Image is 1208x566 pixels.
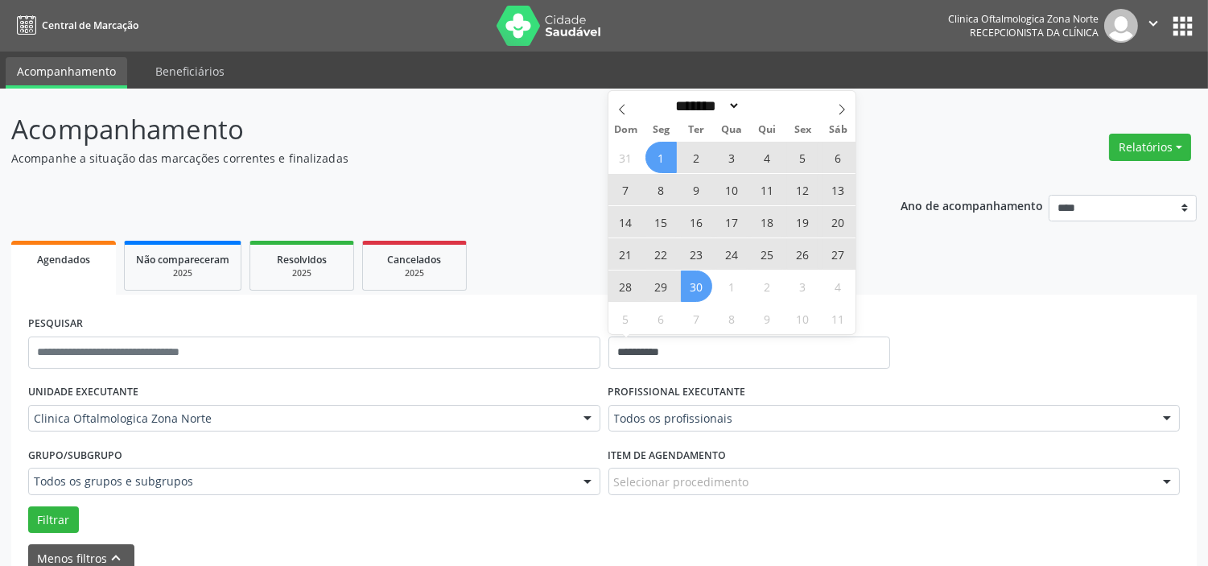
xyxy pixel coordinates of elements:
[787,271,818,302] span: Outubro 3, 2025
[823,174,854,205] span: Setembro 13, 2025
[136,253,229,266] span: Não compareceram
[614,473,749,490] span: Selecionar procedimento
[28,506,79,534] button: Filtrar
[262,267,342,279] div: 2025
[34,473,567,490] span: Todos os grupos e subgrupos
[787,142,818,173] span: Setembro 5, 2025
[614,411,1148,427] span: Todos os profissionais
[1138,9,1169,43] button: 
[136,267,229,279] div: 2025
[681,238,712,270] span: Setembro 23, 2025
[608,443,727,468] label: Item de agendamento
[645,142,677,173] span: Setembro 1, 2025
[388,253,442,266] span: Cancelados
[144,57,236,85] a: Beneficiários
[645,174,677,205] span: Setembro 8, 2025
[752,238,783,270] span: Setembro 25, 2025
[1169,12,1197,40] button: apps
[823,238,854,270] span: Setembro 27, 2025
[752,303,783,334] span: Outubro 9, 2025
[823,142,854,173] span: Setembro 6, 2025
[277,253,327,266] span: Resolvidos
[787,238,818,270] span: Setembro 26, 2025
[610,271,641,302] span: Setembro 28, 2025
[681,174,712,205] span: Setembro 9, 2025
[644,125,679,135] span: Seg
[787,303,818,334] span: Outubro 10, 2025
[752,271,783,302] span: Outubro 2, 2025
[823,303,854,334] span: Outubro 11, 2025
[787,206,818,238] span: Setembro 19, 2025
[681,206,712,238] span: Setembro 16, 2025
[679,125,715,135] span: Ter
[901,195,1043,215] p: Ano de acompanhamento
[670,97,741,114] select: Month
[645,271,677,302] span: Setembro 29, 2025
[28,312,83,337] label: PESQUISAR
[6,57,127,89] a: Acompanhamento
[28,380,138,405] label: UNIDADE EXECUTANTE
[716,142,748,173] span: Setembro 3, 2025
[1109,134,1191,161] button: Relatórios
[610,303,641,334] span: Outubro 5, 2025
[34,411,567,427] span: Clinica Oftalmologica Zona Norte
[645,238,677,270] span: Setembro 22, 2025
[716,206,748,238] span: Setembro 17, 2025
[608,380,746,405] label: PROFISSIONAL EXECUTANTE
[610,206,641,238] span: Setembro 14, 2025
[785,125,820,135] span: Sex
[752,206,783,238] span: Setembro 18, 2025
[752,174,783,205] span: Setembro 11, 2025
[820,125,855,135] span: Sáb
[948,12,1099,26] div: Clinica Oftalmologica Zona Norte
[716,303,748,334] span: Outubro 8, 2025
[740,97,794,114] input: Year
[610,142,641,173] span: Agosto 31, 2025
[37,253,90,266] span: Agendados
[1144,14,1162,32] i: 
[715,125,750,135] span: Qua
[610,238,641,270] span: Setembro 21, 2025
[970,26,1099,39] span: Recepcionista da clínica
[823,206,854,238] span: Setembro 20, 2025
[1104,9,1138,43] img: img
[42,19,138,32] span: Central de Marcação
[752,142,783,173] span: Setembro 4, 2025
[610,174,641,205] span: Setembro 7, 2025
[749,125,785,135] span: Qui
[681,142,712,173] span: Setembro 2, 2025
[787,174,818,205] span: Setembro 12, 2025
[28,443,122,468] label: Grupo/Subgrupo
[716,174,748,205] span: Setembro 10, 2025
[645,303,677,334] span: Outubro 6, 2025
[608,125,644,135] span: Dom
[374,267,455,279] div: 2025
[823,271,854,302] span: Outubro 4, 2025
[681,303,712,334] span: Outubro 7, 2025
[681,271,712,302] span: Setembro 30, 2025
[11,150,841,167] p: Acompanhe a situação das marcações correntes e finalizadas
[11,109,841,150] p: Acompanhamento
[645,206,677,238] span: Setembro 15, 2025
[716,271,748,302] span: Outubro 1, 2025
[11,12,138,39] a: Central de Marcação
[716,238,748,270] span: Setembro 24, 2025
